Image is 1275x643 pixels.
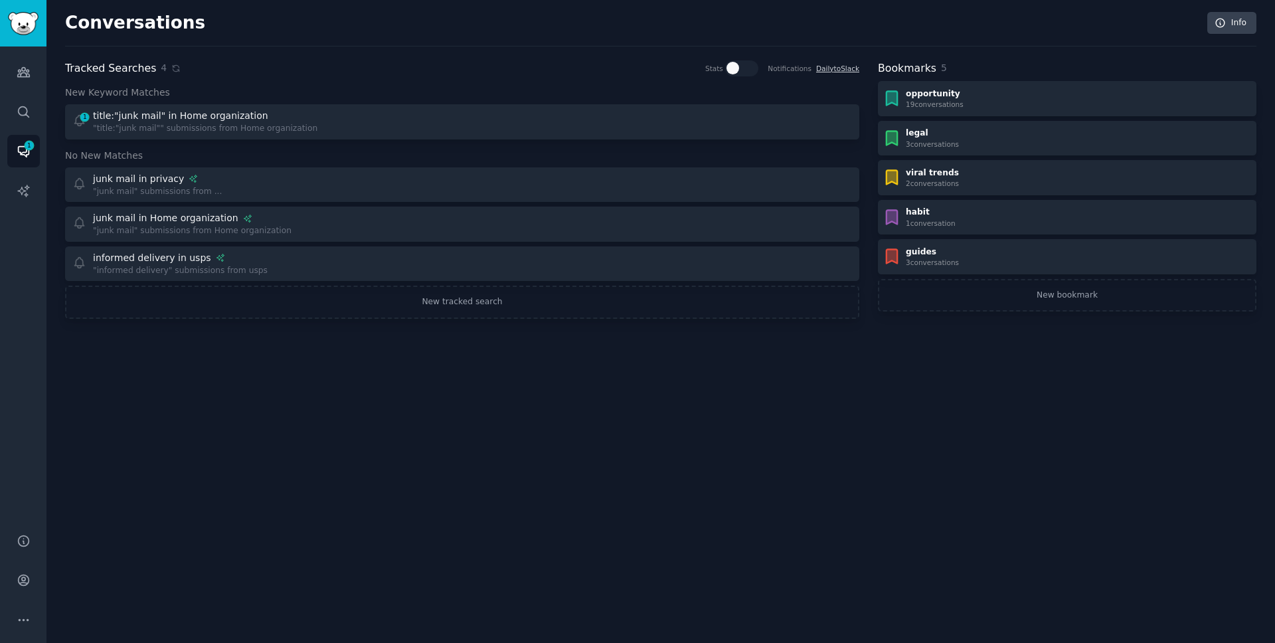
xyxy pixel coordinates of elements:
div: viral trends [906,167,959,179]
div: "title:"junk mail"" submissions from Home organization [93,123,317,135]
div: informed delivery in usps [93,251,211,265]
div: "informed delivery" submissions from usps [93,265,268,277]
div: Stats [705,64,723,73]
a: habit1conversation [878,200,1256,235]
div: 3 conversation s [906,139,959,149]
a: legal3conversations [878,121,1256,156]
span: New Keyword Matches [65,86,170,100]
a: 1title:"junk mail" in Home organization"title:"junk mail"" submissions from Home organization [65,104,859,139]
h2: Tracked Searches [65,60,156,77]
a: Info [1207,12,1256,35]
div: legal [906,128,959,139]
div: guides [906,246,959,258]
h2: Conversations [65,13,205,34]
a: junk mail in Home organization"junk mail" submissions from Home organization [65,207,859,242]
span: 5 [941,62,947,73]
a: New bookmark [878,279,1256,312]
span: 4 [161,61,167,75]
div: 2 conversation s [906,179,959,188]
div: 1 conversation [906,219,956,228]
span: 1 [79,112,91,122]
a: junk mail in privacy"junk mail" submissions from ... [65,167,859,203]
a: guides3conversations [878,239,1256,274]
span: No New Matches [65,149,143,163]
div: "junk mail" submissions from ... [93,186,222,198]
div: "junk mail" submissions from Home organization [93,225,292,237]
span: 1 [23,141,35,150]
a: viral trends2conversations [878,160,1256,195]
div: habit [906,207,956,219]
a: DailytoSlack [816,64,859,72]
div: opportunity [906,88,964,100]
div: 19 conversation s [906,100,964,109]
a: 1 [7,135,40,167]
div: 3 conversation s [906,258,959,267]
a: opportunity19conversations [878,81,1256,116]
div: title:"junk mail" in Home organization [93,109,268,123]
div: junk mail in Home organization [93,211,238,225]
div: Notifications [768,64,811,73]
h2: Bookmarks [878,60,936,77]
img: GummySearch logo [8,12,39,35]
div: junk mail in privacy [93,172,184,186]
a: informed delivery in usps"informed delivery" submissions from usps [65,246,859,282]
a: New tracked search [65,286,859,319]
